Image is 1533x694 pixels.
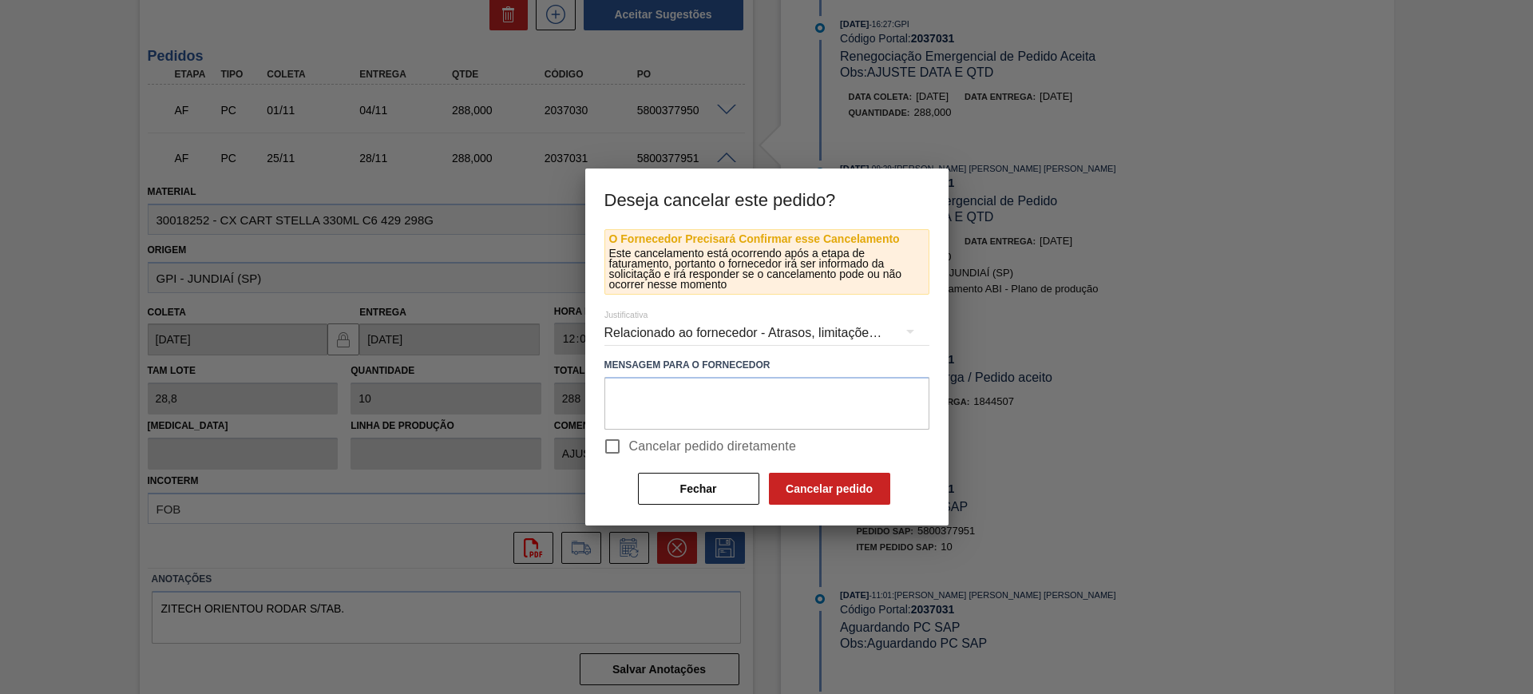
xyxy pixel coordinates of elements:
[769,473,890,505] button: Cancelar pedido
[629,437,797,456] span: Cancelar pedido diretamente
[638,473,759,505] button: Fechar
[609,234,925,244] p: O Fornecedor Precisará Confirmar esse Cancelamento
[585,169,949,229] h3: Deseja cancelar este pedido?
[604,311,929,355] div: Relacionado ao fornecedor - Atrasos, limitações de capacidade, etc.
[604,354,929,377] label: Mensagem para o Fornecedor
[609,248,925,290] p: Este cancelamento está ocorrendo após a etapa de faturamento, portanto o fornecedor irá ser infor...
